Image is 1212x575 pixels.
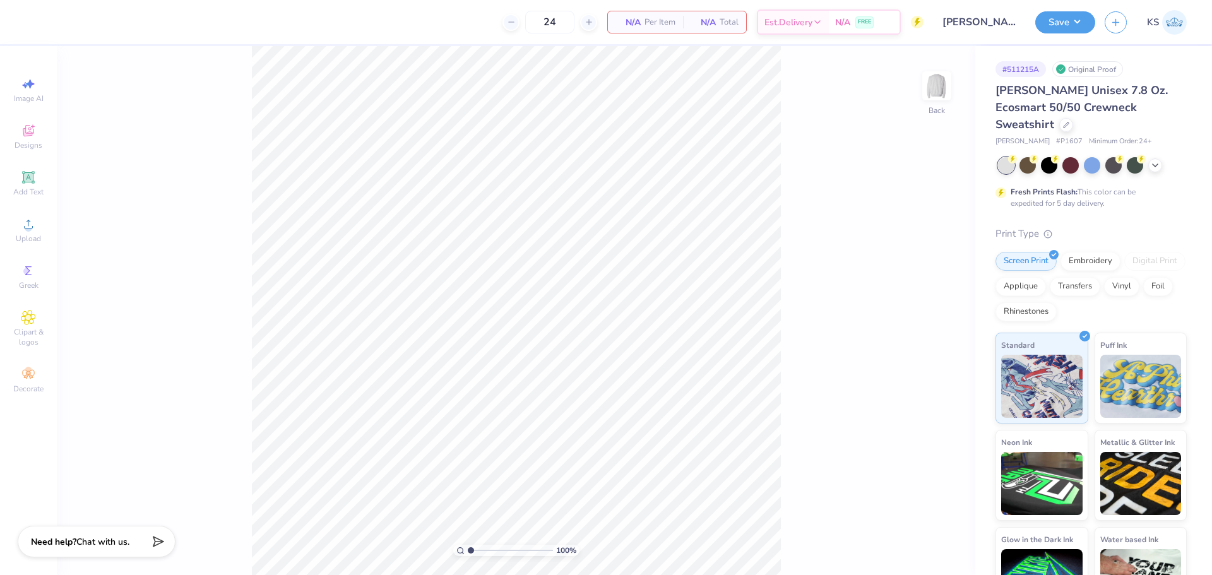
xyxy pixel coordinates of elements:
span: FREE [858,18,871,27]
span: Designs [15,140,42,150]
div: Rhinestones [995,302,1057,321]
span: Water based Ink [1100,533,1158,546]
div: # 511215A [995,61,1046,77]
div: Embroidery [1060,252,1120,271]
img: Puff Ink [1100,355,1182,418]
span: Add Text [13,187,44,197]
img: Metallic & Glitter Ink [1100,452,1182,515]
span: Greek [19,280,39,290]
span: Clipart & logos [6,327,50,347]
div: Foil [1143,277,1173,296]
span: Est. Delivery [764,16,812,29]
div: Original Proof [1052,61,1123,77]
strong: Fresh Prints Flash: [1011,187,1078,197]
span: Minimum Order: 24 + [1089,136,1152,147]
span: N/A [691,16,716,29]
div: Transfers [1050,277,1100,296]
span: Image AI [14,93,44,104]
div: Print Type [995,227,1187,241]
span: # P1607 [1056,136,1083,147]
span: Decorate [13,384,44,394]
span: [PERSON_NAME] [995,136,1050,147]
span: Standard [1001,338,1035,352]
strong: Need help? [31,536,76,548]
div: Digital Print [1124,252,1185,271]
span: Puff Ink [1100,338,1127,352]
div: Vinyl [1104,277,1139,296]
img: Neon Ink [1001,452,1083,515]
span: Chat with us. [76,536,129,548]
div: Applique [995,277,1046,296]
img: Back [924,73,949,98]
span: Metallic & Glitter Ink [1100,436,1175,449]
span: Upload [16,234,41,244]
div: Screen Print [995,252,1057,271]
span: N/A [835,16,850,29]
div: Back [929,105,945,116]
span: Total [720,16,739,29]
span: [PERSON_NAME] Unisex 7.8 Oz. Ecosmart 50/50 Crewneck Sweatshirt [995,83,1168,132]
div: This color can be expedited for 5 day delivery. [1011,186,1166,209]
span: Per Item [645,16,675,29]
span: 100 % [556,545,576,556]
span: Glow in the Dark Ink [1001,533,1073,546]
span: Neon Ink [1001,436,1032,449]
img: Standard [1001,355,1083,418]
span: N/A [615,16,641,29]
input: Untitled Design [933,9,1026,35]
a: KS [1147,10,1187,35]
button: Save [1035,11,1095,33]
span: KS [1147,15,1159,30]
img: Kath Sales [1162,10,1187,35]
input: – – [525,11,574,33]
